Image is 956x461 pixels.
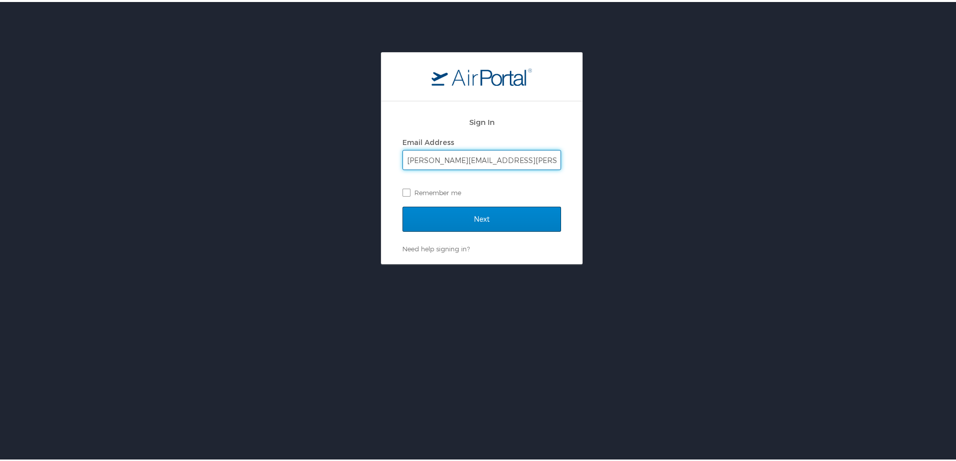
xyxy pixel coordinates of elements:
[402,205,561,230] input: Next
[402,243,470,251] a: Need help signing in?
[402,114,561,126] h2: Sign In
[402,183,561,198] label: Remember me
[402,136,454,144] label: Email Address
[432,66,532,84] img: logo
